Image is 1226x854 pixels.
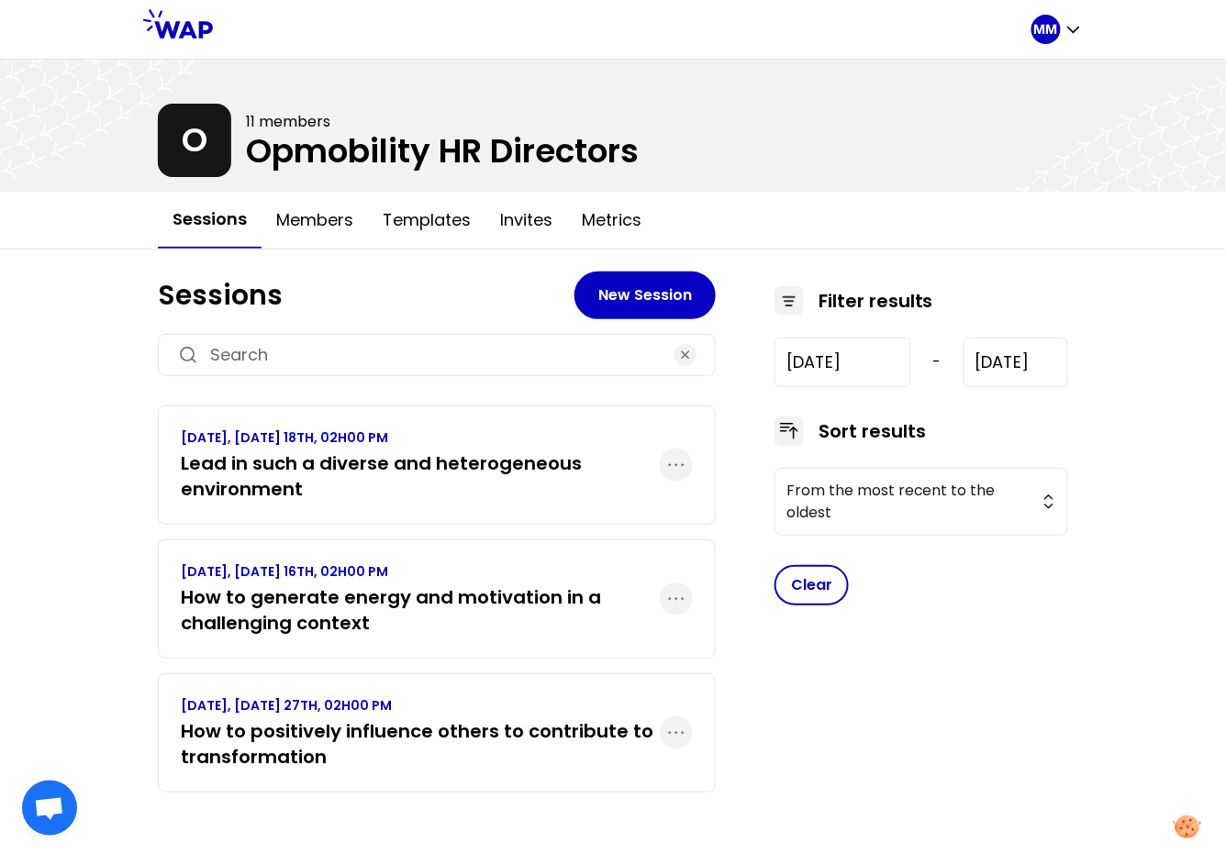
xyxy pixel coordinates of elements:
input: YYYY-M-D [775,338,911,387]
span: From the most recent to the oldest [786,480,1031,524]
input: YYYY-M-D [964,338,1068,387]
h3: Lead in such a diverse and heterogeneous environment [181,450,660,502]
button: New Session [574,272,716,319]
a: [DATE], [DATE] 27TH, 02H00 PMHow to positively influence others to contribute to transformation [181,696,660,770]
p: [DATE], [DATE] 27TH, 02H00 PM [181,696,660,715]
span: - [933,351,942,373]
input: Search [210,342,663,368]
button: Members [262,193,368,248]
button: Manage your preferences about cookies [1163,804,1212,849]
button: Metrics [567,193,656,248]
button: Templates [368,193,485,248]
p: MM [1034,20,1058,39]
p: [DATE], [DATE] 18TH, 02H00 PM [181,428,660,447]
button: Clear [775,565,849,605]
h3: Sort results [819,418,926,444]
a: Ouvrir le chat [22,781,77,836]
button: From the most recent to the oldest [775,468,1068,536]
h1: Sessions [158,279,574,312]
a: [DATE], [DATE] 16TH, 02H00 PMHow to generate energy and motivation in a challenging context [181,562,660,636]
button: Sessions [158,192,262,249]
p: [DATE], [DATE] 16TH, 02H00 PM [181,562,660,581]
button: MM [1031,15,1083,44]
button: Invites [485,193,567,248]
h3: Filter results [819,288,933,314]
a: [DATE], [DATE] 18TH, 02H00 PMLead in such a diverse and heterogeneous environment [181,428,660,502]
h3: How to generate energy and motivation in a challenging context [181,584,660,636]
h3: How to positively influence others to contribute to transformation [181,718,660,770]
